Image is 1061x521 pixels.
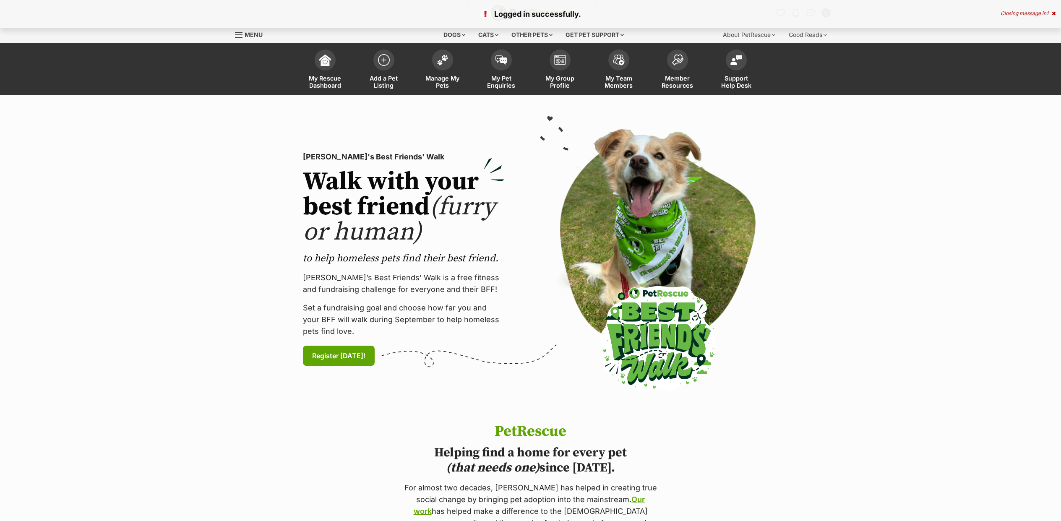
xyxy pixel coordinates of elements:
[303,302,504,337] p: Set a fundraising goal and choose how far you and your BFF will walk during September to help hom...
[659,75,696,89] span: Member Resources
[482,75,520,89] span: My Pet Enquiries
[783,26,833,43] div: Good Reads
[378,54,390,66] img: add-pet-listing-icon-0afa8454b4691262ce3f59096e99ab1cd57d4a30225e0717b998d2c9b9846f56.svg
[472,45,531,95] a: My Pet Enquiries
[303,191,495,248] span: (furry or human)
[717,75,755,89] span: Support Help Desk
[355,45,413,95] a: Add a Pet Listing
[730,55,742,65] img: help-desk-icon-fdf02630f3aa405de69fd3d07c3f3aa587a6932b1a1747fa1d2bba05be0121f9.svg
[541,75,579,89] span: My Group Profile
[303,272,504,295] p: [PERSON_NAME]’s Best Friends' Walk is a free fitness and fundraising challenge for everyone and t...
[437,55,448,65] img: manage-my-pets-icon-02211641906a0b7f246fdf0571729dbe1e7629f14944591b6c1af311fb30b64b.svg
[413,45,472,95] a: Manage My Pets
[672,54,683,65] img: member-resources-icon-8e73f808a243e03378d46382f2149f9095a855e16c252ad45f914b54edf8863c.svg
[235,26,269,42] a: Menu
[303,151,504,163] p: [PERSON_NAME]'s Best Friends' Walk
[717,26,781,43] div: About PetRescue
[365,75,403,89] span: Add a Pet Listing
[472,26,504,43] div: Cats
[312,351,365,361] span: Register [DATE]!
[303,252,504,265] p: to help homeless pets find their best friend.
[424,75,461,89] span: Manage My Pets
[401,423,660,440] h1: PetRescue
[600,75,638,89] span: My Team Members
[495,55,507,65] img: pet-enquiries-icon-7e3ad2cf08bfb03b45e93fb7055b45f3efa6380592205ae92323e6603595dc1f.svg
[303,169,504,245] h2: Walk with your best friend
[707,45,766,95] a: Support Help Desk
[648,45,707,95] a: Member Resources
[296,45,355,95] a: My Rescue Dashboard
[560,26,630,43] div: Get pet support
[245,31,263,38] span: Menu
[319,54,331,66] img: dashboard-icon-eb2f2d2d3e046f16d808141f083e7271f6b2e854fb5c12c21221c1fb7104beca.svg
[306,75,344,89] span: My Rescue Dashboard
[613,55,625,65] img: team-members-icon-5396bd8760b3fe7c0b43da4ab00e1e3bb1a5d9ba89233759b79545d2d3fc5d0d.svg
[438,26,471,43] div: Dogs
[401,445,660,475] h2: Helping find a home for every pet since [DATE].
[506,26,558,43] div: Other pets
[589,45,648,95] a: My Team Members
[446,460,540,476] i: (that needs one)
[531,45,589,95] a: My Group Profile
[303,346,375,366] a: Register [DATE]!
[554,55,566,65] img: group-profile-icon-3fa3cf56718a62981997c0bc7e787c4b2cf8bcc04b72c1350f741eb67cf2f40e.svg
